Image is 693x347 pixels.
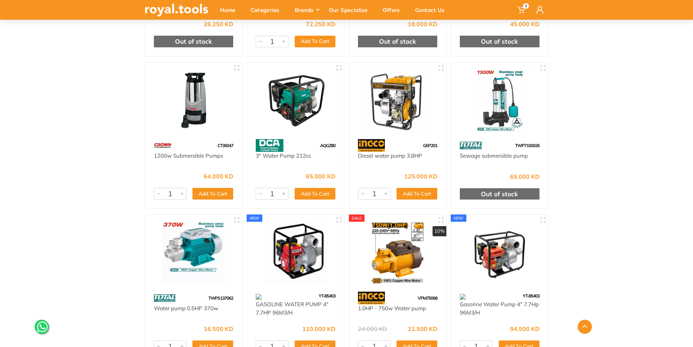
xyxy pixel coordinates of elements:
[458,69,542,132] img: Royal Tools - Sewage submersible pump
[295,36,335,47] button: Add To Cart
[324,2,378,17] div: Our Specialize
[154,305,218,312] a: Water pump 0.5HP 370w
[215,2,246,17] div: Home
[349,214,365,222] div: SALE
[208,295,233,301] span: TWPS137062
[256,152,311,159] a: 3" Water Pump 212cc
[154,139,171,152] img: 75.webp
[256,139,283,152] img: 58.webp
[246,2,290,17] div: Categories
[154,292,176,304] img: 86.webp
[290,2,324,17] div: Brands
[523,3,529,9] span: 0
[204,21,233,27] div: 26.250 KD
[320,143,335,148] span: AQGZ80
[358,36,438,47] div: Out of stock
[408,21,437,27] div: 18.000 KD
[460,139,482,152] img: 86.webp
[451,214,466,222] div: new
[154,152,223,159] a: 1200w Submersible Pumps
[256,301,328,316] a: GASOLINE WATER PUMP 4" 7.7HP 96M3/H
[378,2,410,17] div: Offers
[460,36,539,47] div: Out of stock
[510,174,539,180] div: 65.000 KD
[397,188,437,200] button: Add To Cart
[460,294,466,300] img: 142.webp
[192,188,233,200] button: Add To Cart
[404,173,437,179] div: 125.000 KD
[319,293,335,299] span: YT-85403
[247,214,262,222] div: new
[460,188,539,200] div: Out of stock
[145,4,208,16] img: royal.tools Logo
[458,221,542,284] img: Royal Tools - Gasoline Water Pump 4
[358,139,385,152] img: 91.webp
[358,305,426,312] a: 1.0HP - 750w Water pump
[254,221,338,284] img: Royal Tools - GASOLINE WATER PUMP 4
[358,292,385,304] img: 91.webp
[152,221,236,284] img: Royal Tools - Water pump 0.5HP 370w
[510,21,539,27] div: 45.000 KD
[358,152,422,159] a: Diesel water pump 3.8HP
[256,294,262,300] img: 142.webp
[218,143,233,148] span: CT35047
[423,143,437,148] span: GEP201
[254,69,338,132] img: Royal Tools - 3
[152,69,236,132] img: Royal Tools - 1200w Submersible Pumps
[306,173,335,179] div: 65.000 KD
[433,226,446,236] div: 10%
[523,293,539,299] span: YT-85403
[410,2,455,17] div: Contact Us
[460,152,528,159] a: Sewage submersible pump
[306,21,335,27] div: 72.250 KD
[295,188,335,200] button: Add To Cart
[515,143,539,148] span: TWP7150026
[154,36,234,47] div: Out of stock
[460,301,539,316] a: Gasoline Water Pump 4" 7.7Hp 96M3/H
[356,69,440,132] img: Royal Tools - Diesel water pump 3.8HP
[204,173,233,179] div: 64.000 KD
[418,295,437,301] span: VPM75068
[356,221,440,284] img: Royal Tools - 1.0HP - 750w Water pump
